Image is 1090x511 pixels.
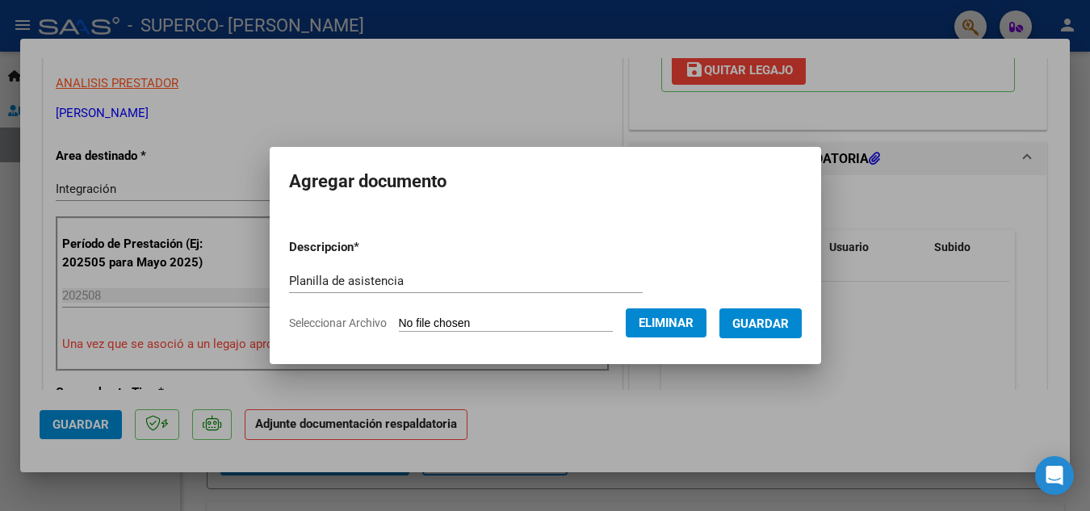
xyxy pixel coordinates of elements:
[1035,456,1074,495] div: Open Intercom Messenger
[719,308,802,338] button: Guardar
[289,316,387,329] span: Seleccionar Archivo
[639,316,694,330] span: Eliminar
[732,316,789,331] span: Guardar
[626,308,706,337] button: Eliminar
[289,238,443,257] p: Descripcion
[289,166,802,197] h2: Agregar documento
